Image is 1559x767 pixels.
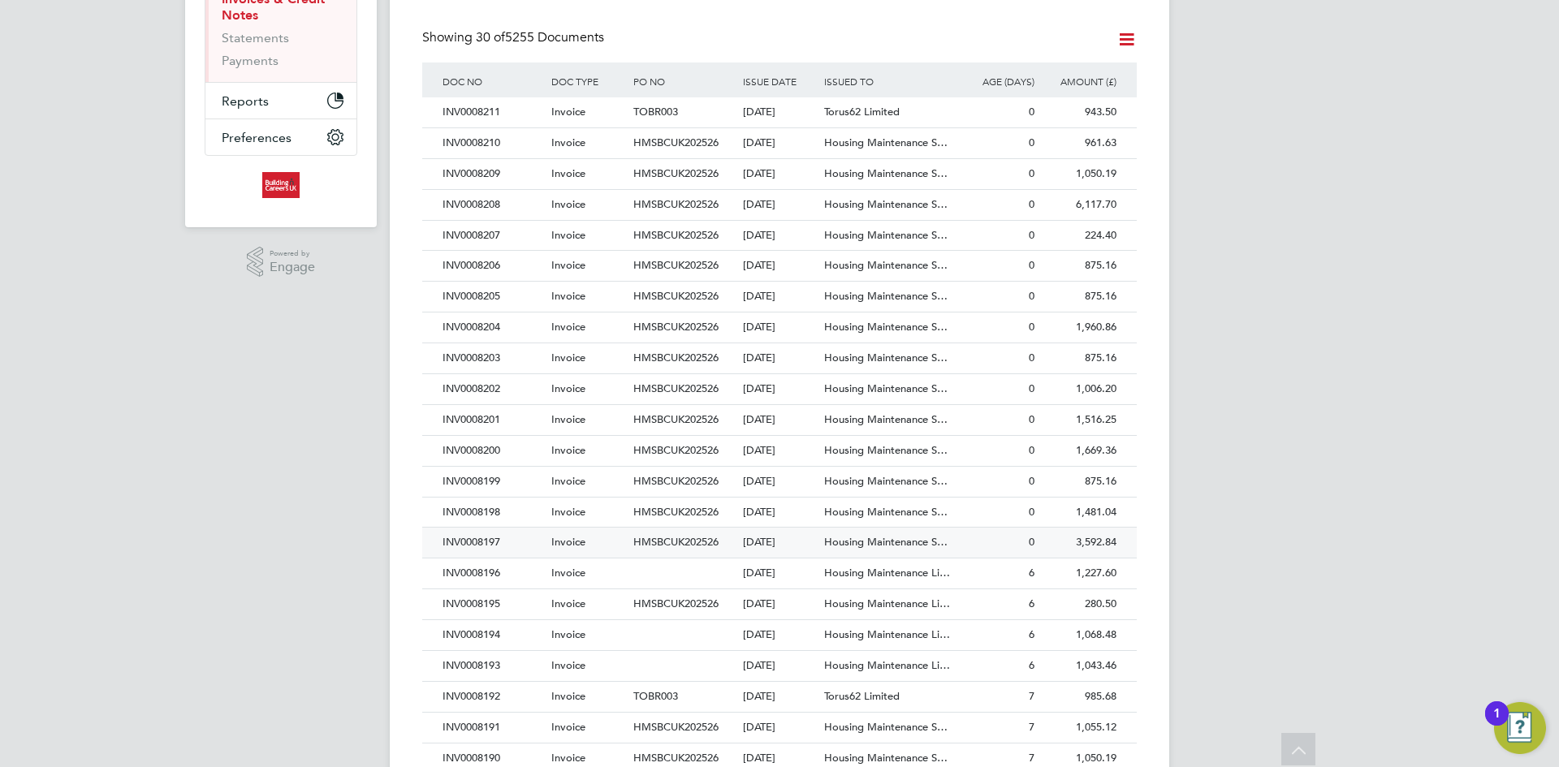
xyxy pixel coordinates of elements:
[1039,436,1121,466] div: 1,669.36
[551,627,585,641] span: Invoice
[739,467,821,497] div: [DATE]
[739,528,821,558] div: [DATE]
[551,258,585,272] span: Invoice
[633,505,719,519] span: HMSBCUK202526
[222,130,292,145] span: Preferences
[476,29,604,45] span: 5255 Documents
[633,351,719,364] span: HMSBCUK202526
[824,720,948,734] span: Housing Maintenance S…
[438,97,547,127] div: INV0008211
[1039,62,1121,100] div: AMOUNT (£)
[824,535,948,549] span: Housing Maintenance S…
[1029,136,1034,149] span: 0
[824,627,950,641] span: Housing Maintenance Li…
[739,498,821,528] div: [DATE]
[222,30,289,45] a: Statements
[551,351,585,364] span: Invoice
[270,261,315,274] span: Engage
[1029,535,1034,549] span: 0
[1029,689,1034,703] span: 7
[1039,343,1121,373] div: 875.16
[1029,474,1034,488] span: 0
[476,29,505,45] span: 30 of
[739,190,821,220] div: [DATE]
[205,172,357,198] a: Go to home page
[824,136,948,149] span: Housing Maintenance S…
[438,405,547,435] div: INV0008201
[551,166,585,180] span: Invoice
[1493,713,1501,735] div: 1
[1039,405,1121,435] div: 1,516.25
[270,247,315,261] span: Powered by
[824,197,948,211] span: Housing Maintenance S…
[739,620,821,650] div: [DATE]
[1039,682,1121,712] div: 985.68
[739,713,821,743] div: [DATE]
[438,467,547,497] div: INV0008199
[1039,498,1121,528] div: 1,481.04
[824,166,948,180] span: Housing Maintenance S…
[1029,258,1034,272] span: 0
[739,374,821,404] div: [DATE]
[551,136,585,149] span: Invoice
[1029,751,1034,765] span: 7
[551,751,585,765] span: Invoice
[633,136,719,149] span: HMSBCUK202526
[438,436,547,466] div: INV0008200
[551,535,585,549] span: Invoice
[551,197,585,211] span: Invoice
[551,443,585,457] span: Invoice
[824,443,948,457] span: Housing Maintenance S…
[438,374,547,404] div: INV0008202
[1029,320,1034,334] span: 0
[1029,720,1034,734] span: 7
[1039,251,1121,281] div: 875.16
[633,720,719,734] span: HMSBCUK202526
[739,405,821,435] div: [DATE]
[1039,589,1121,619] div: 280.50
[824,258,948,272] span: Housing Maintenance S…
[551,320,585,334] span: Invoice
[633,474,719,488] span: HMSBCUK202526
[633,258,719,272] span: HMSBCUK202526
[1029,351,1034,364] span: 0
[820,62,957,100] div: ISSUED TO
[739,558,821,588] div: [DATE]
[1029,228,1034,242] span: 0
[551,381,585,395] span: Invoice
[547,62,629,100] div: DOC TYPE
[1029,166,1034,180] span: 0
[633,320,719,334] span: HMSBCUK202526
[438,312,547,343] div: INV0008204
[1039,620,1121,650] div: 1,068.48
[1039,97,1121,127] div: 943.50
[1029,197,1034,211] span: 0
[824,351,948,364] span: Housing Maintenance S…
[739,97,821,127] div: [DATE]
[633,535,719,549] span: HMSBCUK202526
[633,412,719,426] span: HMSBCUK202526
[824,597,950,610] span: Housing Maintenance Li…
[739,251,821,281] div: [DATE]
[824,228,948,242] span: Housing Maintenance S…
[438,282,547,312] div: INV0008205
[438,159,547,189] div: INV0008209
[1029,289,1034,303] span: 0
[438,190,547,220] div: INV0008208
[1039,312,1121,343] div: 1,960.86
[824,474,948,488] span: Housing Maintenance S…
[633,751,719,765] span: HMSBCUK202526
[1039,374,1121,404] div: 1,006.20
[438,251,547,281] div: INV0008206
[633,597,719,610] span: HMSBCUK202526
[438,558,547,588] div: INV0008196
[824,289,948,303] span: Housing Maintenance S…
[1039,558,1121,588] div: 1,227.60
[739,436,821,466] div: [DATE]
[739,282,821,312] div: [DATE]
[1029,443,1034,457] span: 0
[551,228,585,242] span: Invoice
[551,289,585,303] span: Invoice
[633,381,719,395] span: HMSBCUK202526
[205,83,356,118] button: Reports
